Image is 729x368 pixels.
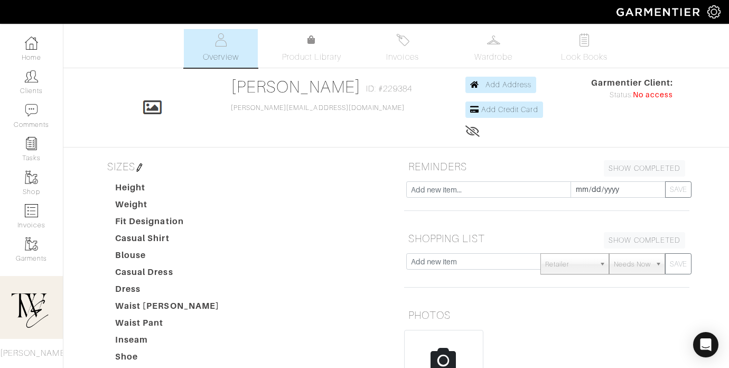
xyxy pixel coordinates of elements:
a: Product Library [275,34,349,63]
a: Overview [184,29,258,68]
span: Retailer [545,254,595,275]
dt: Fit Designation [107,215,228,232]
button: SAVE [665,253,691,274]
span: Add Address [485,80,532,89]
span: Product Library [282,51,342,63]
a: Wardrobe [456,29,530,68]
dt: Inseam [107,334,228,351]
a: [PERSON_NAME][EMAIL_ADDRESS][DOMAIN_NAME] [231,104,405,112]
img: garmentier-logo-header-white-b43fb05a5012e4ada735d5af1a66efaba907eab6374d6393d1fbf88cb4ef424d.png [611,3,707,21]
button: SAVE [665,181,691,198]
img: dashboard-icon-dbcd8f5a0b271acd01030246c82b418ddd0df26cd7fceb0bd07c9910d44c42f6.png [25,36,38,50]
img: comment-icon-a0a6a9ef722e966f86d9cbdc48e553b5cf19dbc54f86b18d962a5391bc8f6eb6.png [25,104,38,117]
dt: Blouse [107,249,228,266]
dt: Shoe [107,351,228,367]
img: basicinfo-40fd8af6dae0f16599ec9e87c0ef1c0a1fdea2edbe929e3d69a839185d80c458.svg [214,33,228,47]
a: Add Address [465,77,537,93]
a: SHOW COMPLETED [604,160,685,177]
a: SHOW COMPLETED [604,232,685,249]
img: todo-9ac3debb85659649dc8f770b8b6100bb5dab4b48dedcbae339e5042a72dfd3cc.svg [578,33,591,47]
input: Add new item... [406,181,571,198]
dt: Waist Pant [107,317,228,334]
img: reminder-icon-8004d30b9f0a5d33ae49ab947aed9ed385cf756f9e5892f1edd6e32f2345188e.png [25,137,38,150]
dt: Casual Shirt [107,232,228,249]
dt: Casual Dress [107,266,228,283]
input: Add new item [406,253,541,270]
img: orders-27d20c2124de7fd6de4e0e44c1d41de31381a507db9b33961299e4e07d508b8c.svg [396,33,409,47]
span: No access [633,89,673,101]
a: [PERSON_NAME] [231,77,361,96]
img: gear-icon-white-bd11855cb880d31180b6d7d6211b90ccbf57a29d726f0c71d8c61bd08dd39cc2.png [707,5,721,19]
span: Wardrobe [474,51,512,63]
img: clients-icon-6bae9207a08558b7cb47a8932f037763ab4055f8c8b6bfacd5dc20c3e0201464.png [25,70,38,83]
dt: Dress [107,283,228,300]
div: Open Intercom Messenger [693,332,718,357]
span: Add Credit Card [481,105,538,114]
span: Garmentier Client: [591,77,674,89]
h5: REMINDERS [404,156,689,177]
span: Needs Now [614,254,651,275]
dt: Height [107,181,228,198]
span: Overview [203,51,238,63]
dt: Weight [107,198,228,215]
span: Look Books [561,51,608,63]
span: ID: #229384 [366,82,412,95]
h5: SHOPPING LIST [404,228,689,249]
dt: Waist [PERSON_NAME] [107,300,228,317]
img: wardrobe-487a4870c1b7c33e795ec22d11cfc2ed9d08956e64fb3008fe2437562e282088.svg [487,33,500,47]
span: Invoices [386,51,418,63]
a: Look Books [547,29,621,68]
img: pen-cf24a1663064a2ec1b9c1bd2387e9de7a2fa800b781884d57f21acf72779bad2.png [135,163,144,172]
h5: PHOTOS [404,305,689,326]
a: Add Credit Card [465,102,543,118]
img: garments-icon-b7da505a4dc4fd61783c78ac3ca0ef83fa9d6f193b1c9dc38574b1d14d53ca28.png [25,171,38,184]
img: orders-icon-0abe47150d42831381b5fb84f609e132dff9fe21cb692f30cb5eec754e2cba89.png [25,204,38,217]
a: Invoices [366,29,440,68]
img: garments-icon-b7da505a4dc4fd61783c78ac3ca0ef83fa9d6f193b1c9dc38574b1d14d53ca28.png [25,237,38,251]
div: Status: [591,89,674,101]
h5: SIZES [103,156,388,177]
